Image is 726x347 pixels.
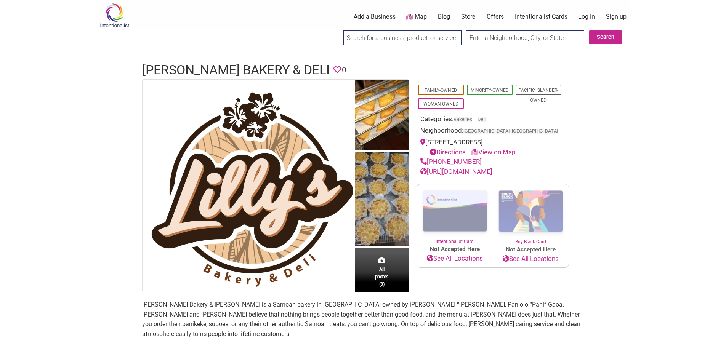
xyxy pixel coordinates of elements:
[466,30,584,45] input: Enter a Neighborhood, City, or State
[420,126,565,138] div: Neighborhood:
[342,64,346,76] span: 0
[471,148,516,156] a: View on Map
[438,13,450,21] a: Blog
[333,64,341,76] span: You must be logged in to save favorites.
[420,114,565,126] div: Categories:
[142,61,330,79] h1: [PERSON_NAME] Bakery & Deli
[589,30,622,44] button: Search
[487,13,504,21] a: Offers
[493,254,569,264] a: See All Locations
[96,3,133,28] img: Intentionalist
[375,265,389,287] span: All photos (3)
[606,13,627,21] a: Sign up
[142,300,584,339] p: [PERSON_NAME] Bakery & [PERSON_NAME] is a Samoan bakery in [GEOGRAPHIC_DATA] owned by [PERSON_NAM...
[493,184,569,238] img: Buy Black Card
[417,184,493,245] a: Intentionalist Card
[420,168,492,175] a: [URL][DOMAIN_NAME]
[343,30,462,45] input: Search for a business, product, or service
[463,129,558,134] span: [GEOGRAPHIC_DATA], [GEOGRAPHIC_DATA]
[420,138,565,157] div: [STREET_ADDRESS]
[423,101,458,107] a: Woman-Owned
[461,13,476,21] a: Store
[493,184,569,245] a: Buy Black Card
[417,254,493,264] a: See All Locations
[420,158,482,165] a: [PHONE_NUMBER]
[354,13,396,21] a: Add a Business
[417,245,493,254] span: Not Accepted Here
[406,13,427,21] a: Map
[518,88,558,103] a: Pacific Islander-Owned
[417,184,493,238] img: Intentionalist Card
[471,88,509,93] a: Minority-Owned
[478,117,486,122] a: Deli
[578,13,595,21] a: Log In
[425,88,457,93] a: Family-Owned
[493,245,569,254] span: Not Accepted Here
[430,148,466,156] a: Directions
[515,13,567,21] a: Intentionalist Cards
[454,117,472,122] a: Bakeries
